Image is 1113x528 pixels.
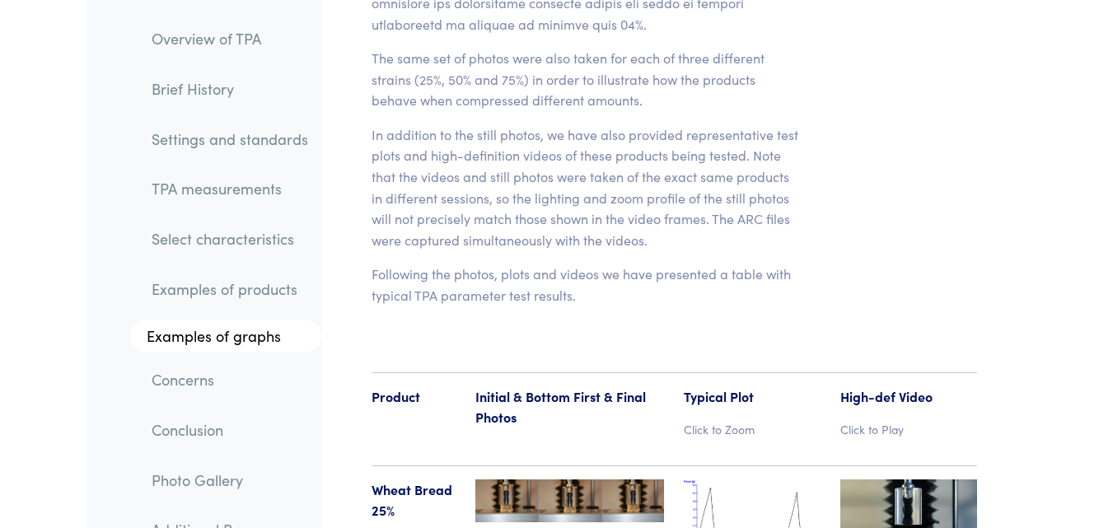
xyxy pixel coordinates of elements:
p: Product [372,386,456,408]
a: Concerns [138,361,321,399]
a: TPA measurements [138,170,321,208]
p: Following the photos, plots and videos we have presented a table with typical TPA parameter test ... [372,264,801,306]
p: Wheat Bread 25% [372,479,456,521]
img: wheat_bread-25-123-tpa.jpg [475,479,664,522]
a: Examples of graphs [130,320,321,353]
p: In addition to the still photos, we have also provided representative test plots and high-definit... [372,124,801,251]
p: Initial & Bottom First & Final Photos [475,386,664,428]
p: Click to Zoom [684,420,821,438]
a: Settings and standards [138,119,321,157]
a: Overview of TPA [138,20,321,58]
a: Select characteristics [138,220,321,258]
a: Photo Gallery [138,460,321,498]
p: The same set of photos were also taken for each of three different strains (25%, 50% and 75%) in ... [372,48,801,111]
p: High-def Video [840,386,977,408]
a: Brief History [138,70,321,108]
a: Examples of products [138,270,321,308]
p: Click to Play [840,420,977,438]
a: Conclusion [138,411,321,449]
p: Typical Plot [684,386,821,408]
